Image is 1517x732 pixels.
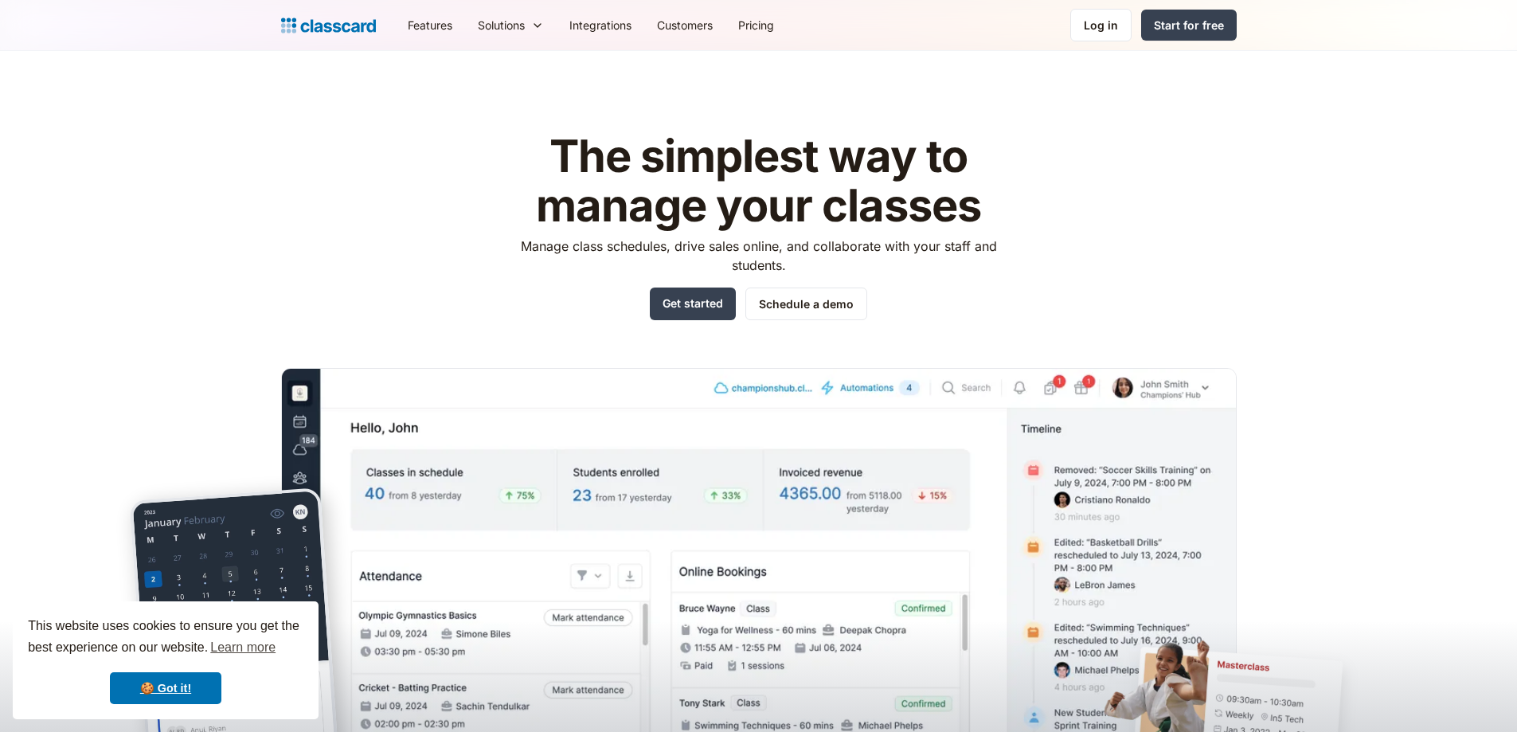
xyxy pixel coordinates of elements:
[281,14,376,37] a: Logo
[1141,10,1237,41] a: Start for free
[506,132,1011,230] h1: The simplest way to manage your classes
[745,288,867,320] a: Schedule a demo
[465,7,557,43] div: Solutions
[395,7,465,43] a: Features
[208,636,278,660] a: learn more about cookies
[650,288,736,320] a: Get started
[644,7,725,43] a: Customers
[13,601,319,719] div: cookieconsent
[110,672,221,704] a: dismiss cookie message
[725,7,787,43] a: Pricing
[28,617,303,660] span: This website uses cookies to ensure you get the best experience on our website.
[557,7,644,43] a: Integrations
[478,17,525,33] div: Solutions
[1154,17,1224,33] div: Start for free
[506,237,1011,275] p: Manage class schedules, drive sales online, and collaborate with your staff and students.
[1084,17,1118,33] div: Log in
[1070,9,1132,41] a: Log in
